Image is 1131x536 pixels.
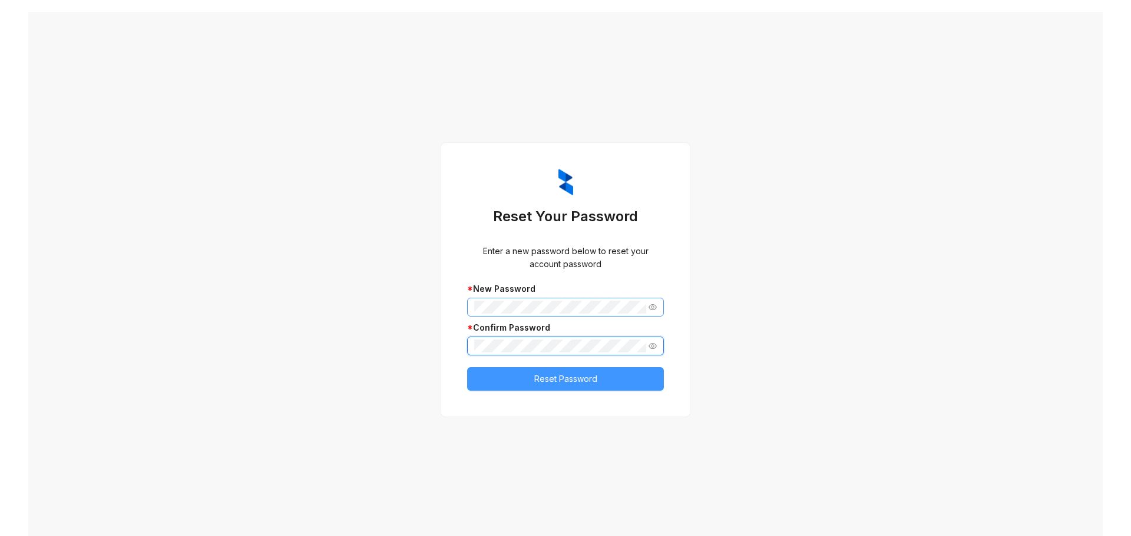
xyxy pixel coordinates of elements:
[467,282,664,295] div: New Password
[558,169,573,196] img: ZumaIcon
[467,321,664,334] div: Confirm Password
[649,303,657,311] span: eye
[467,245,664,271] div: Enter a new password below to reset your account password
[467,367,664,391] button: Reset Password
[467,207,664,226] h3: Reset Your Password
[534,372,597,385] span: Reset Password
[649,342,657,350] span: eye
